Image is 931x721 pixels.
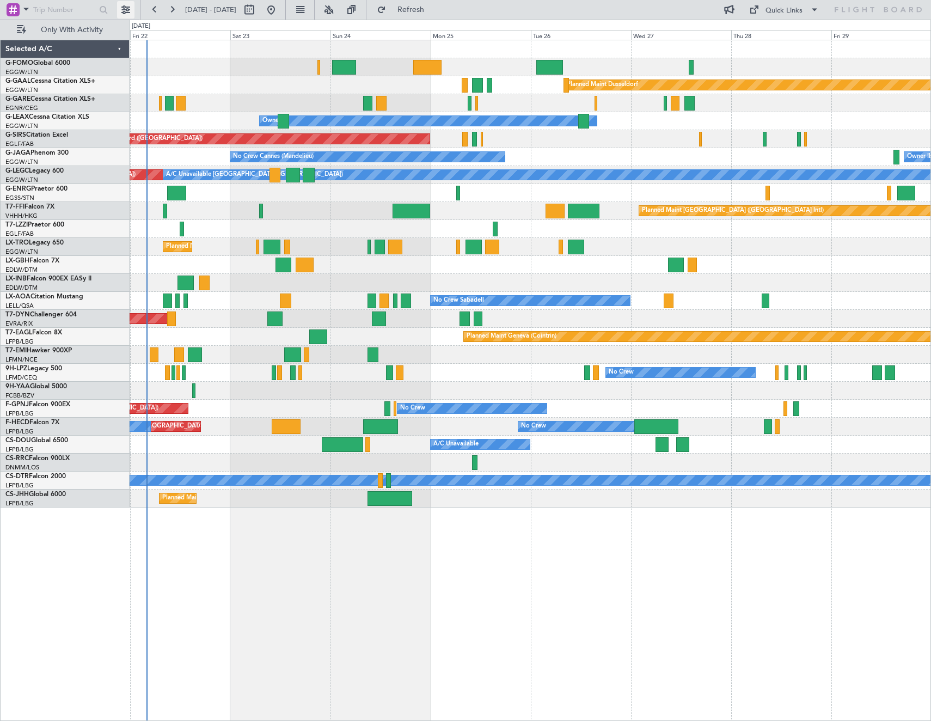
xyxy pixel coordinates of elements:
span: G-ENRG [5,186,31,192]
span: T7-EAGL [5,329,32,336]
span: [DATE] - [DATE] [185,5,236,15]
button: Only With Activity [12,21,118,39]
a: FCBB/BZV [5,392,34,400]
a: G-GARECessna Citation XLS+ [5,96,95,102]
div: No Crew [521,418,546,435]
span: F-HECD [5,419,29,426]
a: 9H-YAAGlobal 5000 [5,383,67,390]
div: No Crew Cannes (Mandelieu) [233,149,314,165]
a: 9H-LPZLegacy 500 [5,365,62,372]
a: LFPB/LBG [5,481,34,490]
a: CS-DTRFalcon 2000 [5,473,66,480]
a: EGGW/LTN [5,86,38,94]
span: CS-DOU [5,437,31,444]
a: LFMD/CEQ [5,374,37,382]
a: EGLF/FAB [5,140,34,148]
a: EGNR/CEG [5,104,38,112]
a: LFPB/LBG [5,338,34,346]
a: LFPB/LBG [5,445,34,454]
div: Quick Links [765,5,803,16]
a: DNMM/LOS [5,463,39,472]
a: EVRA/RIX [5,320,33,328]
a: EGGW/LTN [5,68,38,76]
a: LFMN/NCE [5,356,38,364]
span: CS-JHH [5,491,29,498]
div: Wed 27 [631,30,731,40]
a: LX-TROLegacy 650 [5,240,64,246]
span: 9H-YAA [5,383,30,390]
span: G-GARE [5,96,30,102]
a: LFPB/LBG [5,410,34,418]
span: G-LEAX [5,114,29,120]
a: EDLW/DTM [5,266,38,274]
a: F-HECDFalcon 7X [5,419,59,426]
div: Sun 24 [330,30,431,40]
a: G-LEGCLegacy 600 [5,168,64,174]
div: A/C Unavailable [433,436,479,453]
a: VHHH/HKG [5,212,38,220]
a: T7-EMIHawker 900XP [5,347,72,354]
div: Thu 28 [731,30,831,40]
div: Planned Maint [GEOGRAPHIC_DATA] ([GEOGRAPHIC_DATA]) [100,418,272,435]
span: T7-FFI [5,204,24,210]
a: EGGW/LTN [5,122,38,130]
div: Planned Maint Geneva (Cointrin) [467,328,556,345]
span: T7-LZZI [5,222,28,228]
span: CS-RRC [5,455,29,462]
button: Refresh [372,1,437,19]
a: LELL/QSA [5,302,34,310]
span: Refresh [388,6,434,14]
a: EGLF/FAB [5,230,34,238]
div: Planned Maint [GEOGRAPHIC_DATA] ([GEOGRAPHIC_DATA]) [162,490,334,506]
div: Sat 23 [230,30,330,40]
div: A/C Unavailable [GEOGRAPHIC_DATA] ([GEOGRAPHIC_DATA]) [166,167,343,183]
a: T7-LZZIPraetor 600 [5,222,64,228]
button: Quick Links [744,1,824,19]
a: T7-DYNChallenger 604 [5,311,77,318]
span: G-GAAL [5,78,30,84]
a: G-ENRGPraetor 600 [5,186,68,192]
div: No Crew [609,364,634,381]
span: LX-TRO [5,240,29,246]
span: G-FOMO [5,60,33,66]
a: G-LEAXCessna Citation XLS [5,114,89,120]
a: CS-JHHGlobal 6000 [5,491,66,498]
div: Owner [262,113,281,129]
span: CS-DTR [5,473,29,480]
span: G-SIRS [5,132,26,138]
div: No Crew [400,400,425,417]
a: EGSS/STN [5,194,34,202]
div: Tue 26 [531,30,631,40]
a: CS-DOUGlobal 6500 [5,437,68,444]
a: G-FOMOGlobal 6000 [5,60,70,66]
a: T7-EAGLFalcon 8X [5,329,62,336]
a: CS-RRCFalcon 900LX [5,455,70,462]
a: G-SIRSCitation Excel [5,132,68,138]
a: LX-AOACitation Mustang [5,294,83,300]
span: LX-INB [5,276,27,282]
span: Only With Activity [28,26,115,34]
a: LFPB/LBG [5,499,34,508]
a: G-GAALCessna Citation XLS+ [5,78,95,84]
div: Fri 22 [130,30,230,40]
a: EGGW/LTN [5,176,38,184]
span: LX-AOA [5,294,30,300]
span: T7-EMI [5,347,27,354]
a: G-JAGAPhenom 300 [5,150,69,156]
span: G-JAGA [5,150,30,156]
span: G-LEGC [5,168,29,174]
a: EGGW/LTN [5,158,38,166]
div: Planned Maint [GEOGRAPHIC_DATA] ([GEOGRAPHIC_DATA]) [166,239,338,255]
a: LX-INBFalcon 900EX EASy II [5,276,91,282]
div: Mon 25 [431,30,531,40]
span: LX-GBH [5,258,29,264]
input: Trip Number [33,2,96,18]
span: T7-DYN [5,311,30,318]
div: Planned Maint [GEOGRAPHIC_DATA] ([GEOGRAPHIC_DATA] Intl) [642,203,824,219]
div: Unplanned Maint Oxford ([GEOGRAPHIC_DATA]) [66,131,203,147]
a: F-GPNJFalcon 900EX [5,401,70,408]
a: LFPB/LBG [5,427,34,436]
div: No Crew Sabadell [433,292,484,309]
div: Planned Maint Dusseldorf [567,77,638,93]
a: EDLW/DTM [5,284,38,292]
